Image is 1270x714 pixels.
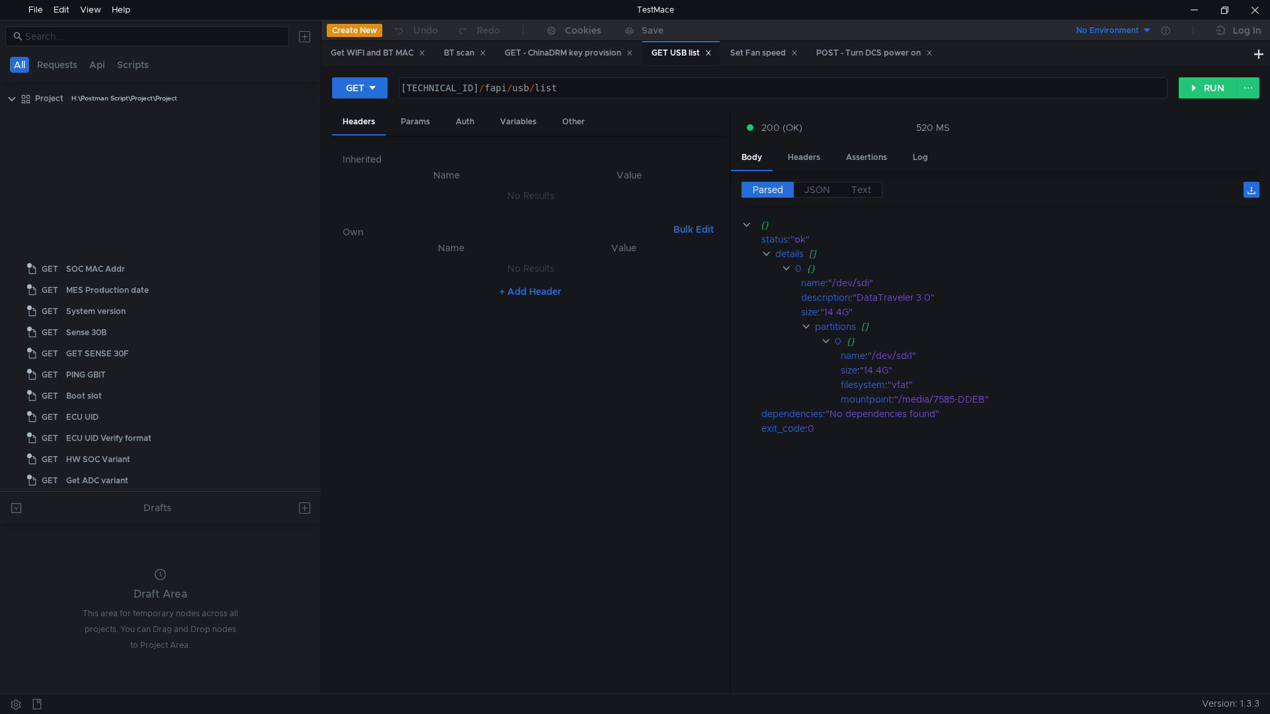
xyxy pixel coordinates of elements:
[552,110,595,134] div: Other
[790,232,1242,247] div: "ok"
[1076,24,1139,37] div: No Environment
[760,218,1240,232] div: {}
[42,323,58,342] span: GET
[477,22,500,38] div: Redo
[85,57,109,73] button: Api
[808,247,1242,261] div: []
[1202,694,1259,713] span: Version: 1.3.3
[841,363,1259,377] div: :
[761,232,1259,247] div: :
[761,232,788,247] div: status
[447,20,509,40] button: Redo
[42,471,58,491] span: GET
[801,305,1259,319] div: :
[507,190,554,202] nz-embed-empty: No Results
[33,57,81,73] button: Requests
[834,334,841,348] div: 0
[804,184,830,196] span: JSON
[761,407,823,421] div: dependencies
[801,290,1259,305] div: :
[42,428,58,448] span: GET
[353,167,540,183] th: Name
[801,276,1259,290] div: :
[794,261,801,276] div: 0
[668,221,719,237] button: Bulk Edit
[841,348,865,363] div: name
[841,392,892,407] div: mountpoint
[390,110,441,134] div: Params
[494,284,567,299] button: + Add Header
[42,450,58,469] span: GET
[868,348,1242,363] div: "/dev/sdi1"
[731,145,773,171] div: Body
[343,151,719,167] h6: Inherited
[642,26,663,35] div: Save
[382,20,447,40] button: Undo
[777,145,831,170] div: Headers
[825,407,1243,421] div: "No dependencies found"
[753,184,783,196] span: Parsed
[66,280,149,300] div: MES Production date
[841,348,1259,363] div: :
[413,22,438,38] div: Undo
[816,46,933,60] div: POST - Turn DCS power on
[846,334,1241,348] div: {}
[327,24,382,37] button: Create New
[841,363,857,377] div: size
[761,421,1259,436] div: :
[42,365,58,385] span: GET
[539,167,718,183] th: Value
[144,500,171,516] div: Drafts
[42,259,58,279] span: GET
[66,259,125,279] div: SOC MAC Addr
[801,276,825,290] div: name
[346,81,364,95] div: GET
[10,57,29,73] button: All
[835,145,898,170] div: Assertions
[761,120,802,135] span: 200 (OK)
[444,46,486,60] div: BT scan
[565,22,601,38] div: Cookies
[505,46,633,60] div: GET - ChinaDRM key provision
[1233,22,1261,38] div: Log In
[25,29,281,44] input: Search...
[489,110,547,134] div: Variables
[66,386,102,406] div: Boot slot
[775,247,803,261] div: details
[66,428,151,448] div: ECU UID Verify format
[828,276,1242,290] div: "/dev/sdi"
[1060,20,1152,41] button: No Environment
[801,290,850,305] div: description
[853,290,1243,305] div: "DataTraveler 3.0"
[860,363,1242,377] div: "14.4G"
[343,224,668,240] h6: Own
[1179,77,1238,99] button: RUN
[806,261,1241,276] div: {}
[841,392,1259,407] div: :
[808,421,1242,436] div: 0
[35,89,63,108] div: Project
[902,145,939,170] div: Log
[761,421,805,436] div: exit_code
[894,392,1243,407] div: "/media/7585-DDEB"
[841,377,885,392] div: filesystem
[364,240,539,256] th: Name
[331,46,425,60] div: Get WIFI and BT MAC
[66,323,106,342] div: Sense 30B
[445,110,485,134] div: Auth
[66,301,126,321] div: System version
[42,407,58,427] span: GET
[814,319,855,334] div: partitions
[71,89,177,108] div: H:\Postman Script\Project\Project
[332,110,386,136] div: Headers
[42,386,58,406] span: GET
[66,471,128,491] div: Get ADC variant
[42,280,58,300] span: GET
[730,46,798,60] div: Set Fan speed
[507,262,554,274] nz-embed-empty: No Results
[66,365,106,385] div: PING GBIT
[801,305,818,319] div: size
[66,450,130,469] div: HW SOC Variant
[916,122,950,134] div: 520 MS
[761,407,1259,421] div: :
